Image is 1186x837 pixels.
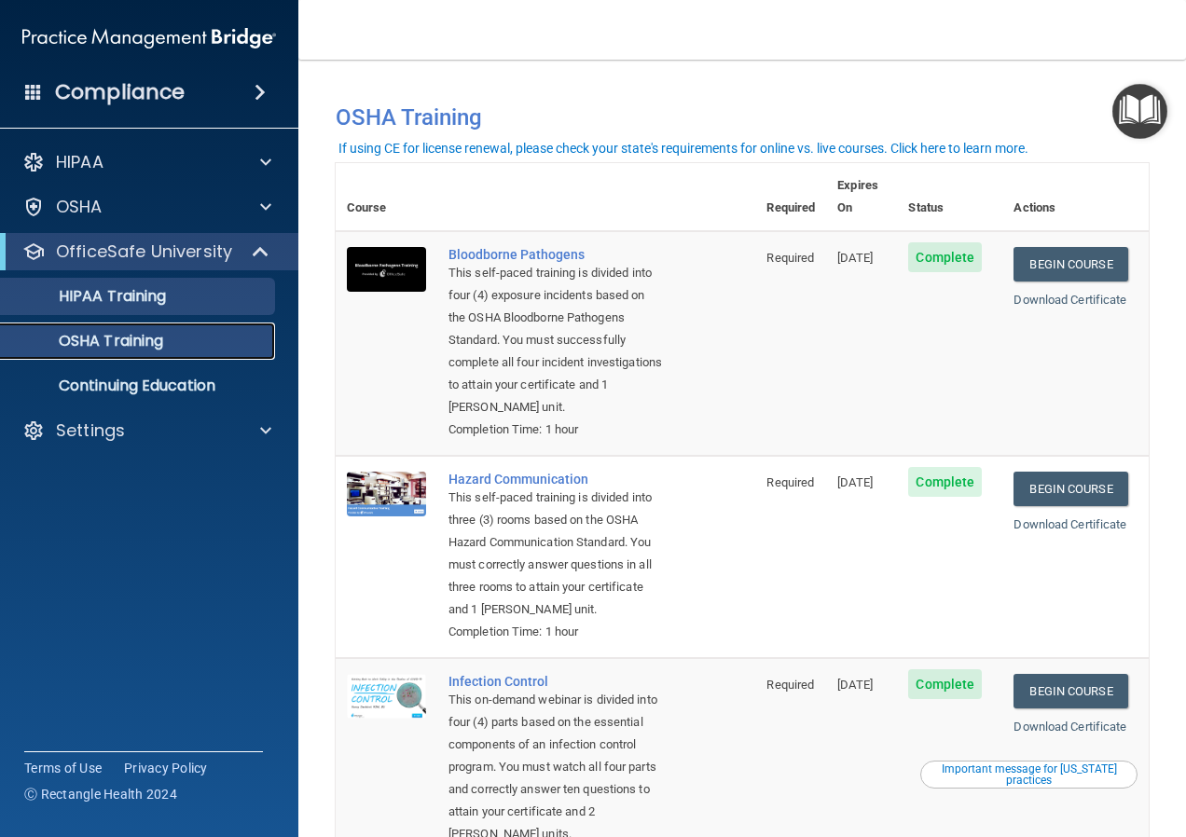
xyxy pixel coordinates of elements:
[22,196,271,218] a: OSHA
[12,377,267,395] p: Continuing Education
[22,20,276,57] img: PMB logo
[448,487,662,621] div: This self-paced training is divided into three (3) rooms based on the OSHA Hazard Communication S...
[837,475,873,489] span: [DATE]
[22,151,271,173] a: HIPAA
[24,785,177,803] span: Ⓒ Rectangle Health 2024
[837,678,873,692] span: [DATE]
[12,332,163,350] p: OSHA Training
[766,475,814,489] span: Required
[124,759,208,777] a: Privacy Policy
[22,240,270,263] a: OfficeSafe University
[338,142,1028,155] div: If using CE for license renewal, please check your state's requirements for online vs. live cours...
[755,163,826,231] th: Required
[920,761,1138,789] button: Read this if you are a dental practitioner in the state of CA
[1014,247,1127,281] a: Begin Course
[923,763,1135,786] div: Important message for [US_STATE] practices
[448,674,662,689] a: Infection Control
[908,242,982,272] span: Complete
[55,79,185,105] h4: Compliance
[448,621,662,643] div: Completion Time: 1 hour
[56,240,232,263] p: OfficeSafe University
[56,419,125,442] p: Settings
[837,251,873,265] span: [DATE]
[1014,720,1126,734] a: Download Certificate
[24,759,102,777] a: Terms of Use
[908,669,982,699] span: Complete
[12,287,166,306] p: HIPAA Training
[1112,84,1167,139] button: Open Resource Center
[766,678,814,692] span: Required
[448,247,662,262] a: Bloodborne Pathogens
[448,418,662,441] div: Completion Time: 1 hour
[1014,517,1126,531] a: Download Certificate
[22,419,271,442] a: Settings
[766,251,814,265] span: Required
[336,163,437,231] th: Course
[56,151,103,173] p: HIPAA
[1014,674,1127,708] a: Begin Course
[1014,472,1127,506] a: Begin Course
[826,163,897,231] th: Expires On
[336,104,1149,130] h4: OSHA Training
[56,196,103,218] p: OSHA
[336,139,1031,158] button: If using CE for license renewal, please check your state's requirements for online vs. live cours...
[448,472,662,487] a: Hazard Communication
[1002,163,1149,231] th: Actions
[448,262,662,418] div: This self-paced training is divided into four (4) exposure incidents based on the OSHA Bloodborne...
[1014,293,1126,307] a: Download Certificate
[897,163,1002,231] th: Status
[908,467,982,497] span: Complete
